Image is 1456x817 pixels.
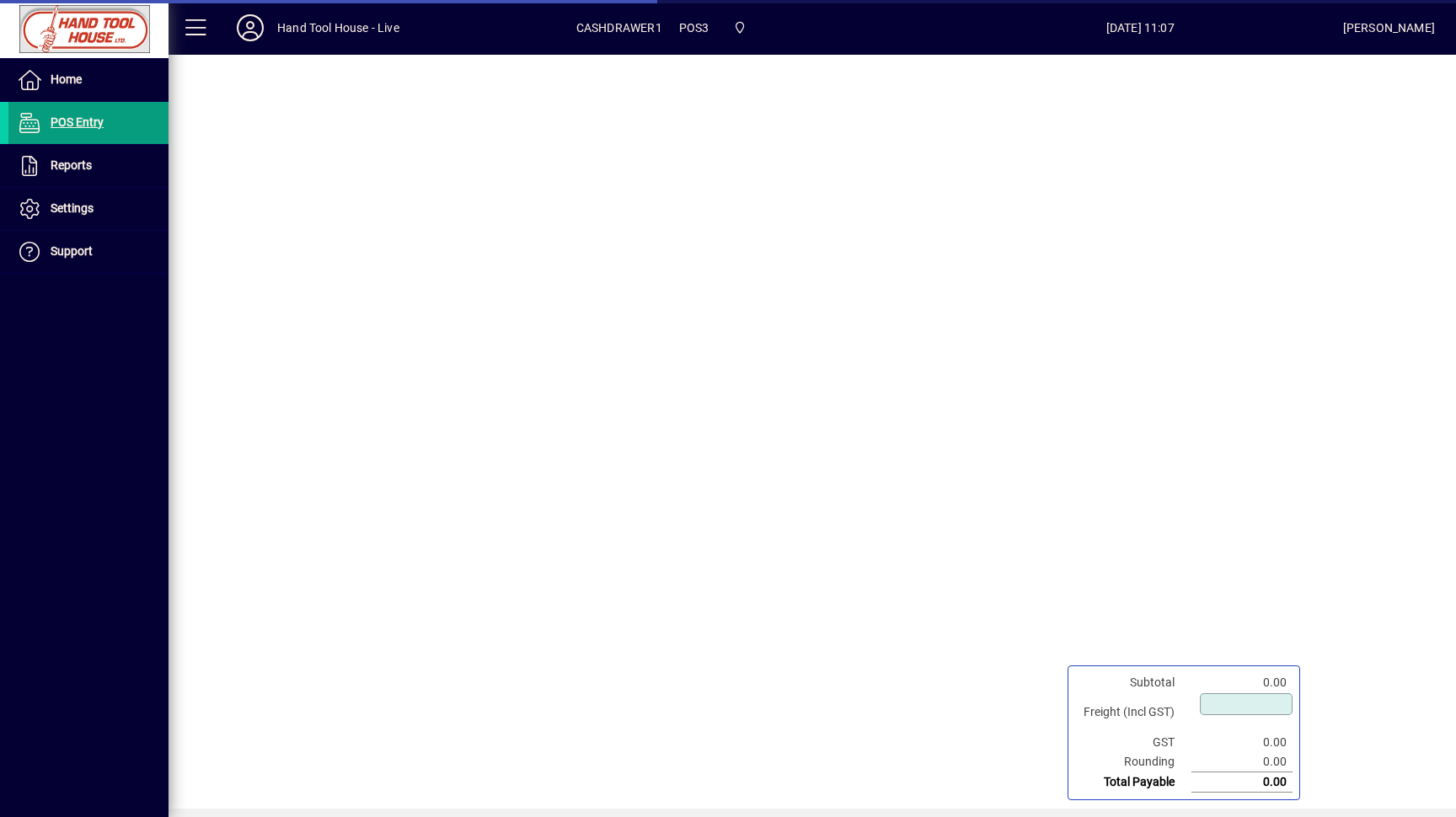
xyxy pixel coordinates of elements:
td: GST [1075,733,1191,752]
span: Support [51,244,93,258]
td: Freight (Incl GST) [1075,692,1191,733]
span: Home [51,72,82,86]
td: 0.00 [1191,733,1293,752]
a: Reports [8,145,169,187]
span: POS Entry [51,115,104,129]
span: Settings [51,201,94,215]
a: Settings [8,188,169,230]
span: POS3 [679,14,709,41]
button: Profile [223,13,277,43]
td: 0.00 [1191,772,1293,793]
span: Reports [51,158,92,172]
div: [PERSON_NAME] [1343,14,1435,41]
td: Subtotal [1075,673,1191,692]
td: 0.00 [1191,752,1293,772]
a: Home [8,59,169,101]
span: [DATE] 11:07 [938,14,1343,41]
td: 0.00 [1191,673,1293,692]
span: CASHDRAWER1 [576,14,662,41]
div: Hand Tool House - Live [277,14,399,41]
td: Total Payable [1075,772,1191,793]
a: Support [8,231,169,273]
td: Rounding [1075,752,1191,772]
